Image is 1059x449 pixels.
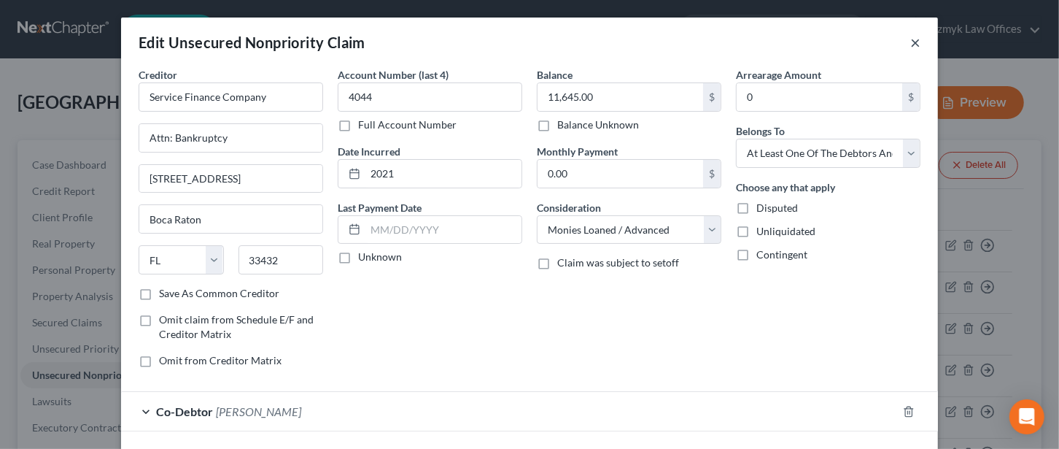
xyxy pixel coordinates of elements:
span: Belongs To [736,125,785,137]
input: XXXX [338,82,522,112]
input: 0.00 [538,160,703,188]
input: Enter address... [139,124,322,152]
label: Account Number (last 4) [338,67,449,82]
span: Contingent [756,248,807,261]
input: Enter city... [139,205,322,233]
span: Co-Debtor [156,404,213,418]
label: Choose any that apply [736,180,835,195]
label: Save As Common Creditor [159,286,279,301]
span: Omit from Creditor Matrix [159,354,282,367]
input: Search creditor by name... [139,82,323,112]
span: Creditor [139,69,177,81]
input: Apt, Suite, etc... [139,165,322,193]
label: Last Payment Date [338,200,422,215]
label: Consideration [537,200,601,215]
input: Enter zip... [238,245,324,275]
input: 0.00 [737,83,902,111]
div: $ [902,83,920,111]
span: Unliquidated [756,225,815,237]
label: Full Account Number [358,118,457,132]
span: Disputed [756,202,798,214]
span: [PERSON_NAME] [216,404,301,418]
label: Unknown [358,250,402,264]
label: Monthly Payment [537,144,618,159]
label: Balance Unknown [557,118,639,132]
span: Claim was subject to setoff [557,256,679,269]
label: Date Incurred [338,144,400,159]
div: Open Intercom Messenger [1009,399,1044,434]
div: $ [703,83,721,111]
input: 0.00 [538,83,703,111]
div: $ [703,160,721,188]
input: MM/DD/YYYY [365,216,521,244]
label: Balance [537,67,573,82]
div: Edit Unsecured Nonpriority Claim [139,32,365,53]
button: × [910,34,920,51]
label: Arrearage Amount [736,67,821,82]
span: Omit claim from Schedule E/F and Creditor Matrix [159,313,314,340]
input: MM/DD/YYYY [365,160,521,188]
